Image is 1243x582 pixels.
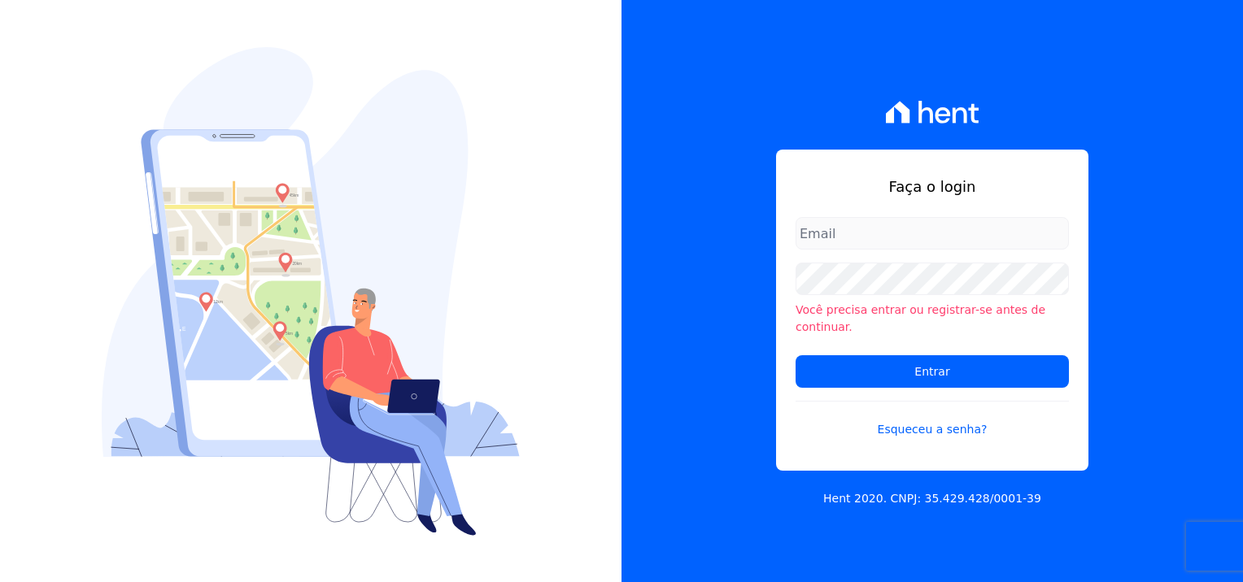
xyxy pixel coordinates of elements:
p: Hent 2020. CNPJ: 35.429.428/0001-39 [823,490,1041,507]
a: Esqueceu a senha? [796,401,1069,438]
li: Você precisa entrar ou registrar-se antes de continuar. [796,302,1069,336]
input: Entrar [796,355,1069,388]
h1: Faça o login [796,176,1069,198]
input: Email [796,217,1069,250]
img: Login [102,47,520,536]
